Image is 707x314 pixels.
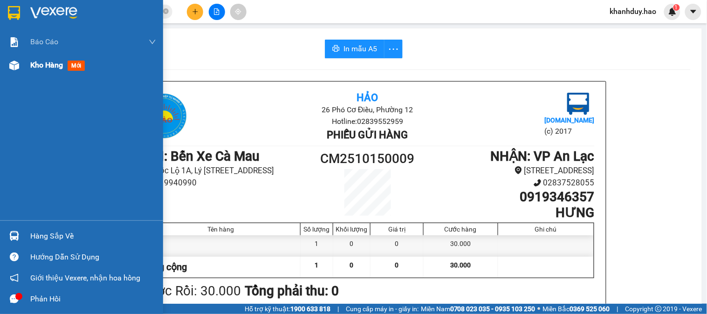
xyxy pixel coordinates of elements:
span: down [149,38,156,46]
span: message [10,294,19,303]
span: aim [235,8,241,15]
span: file-add [213,8,220,15]
img: logo.jpg [141,93,187,139]
span: 30.000 [450,261,471,269]
li: 26 Phó Cơ Điều, Phường 12 [87,23,390,34]
span: 1 [315,261,319,269]
b: Phiếu gửi hàng [327,129,408,141]
img: logo.jpg [12,12,58,58]
li: Quốc Lộ 1A, Lý [STREET_ADDRESS] [141,164,311,177]
b: GỬI : Bến Xe Cà Mau [12,68,131,83]
div: Tên hàng [144,225,298,233]
button: caret-down [685,4,701,20]
img: logo.jpg [567,93,590,115]
li: Hotline: 02839552959 [216,116,519,127]
img: warehouse-icon [9,231,19,241]
div: 30.000 [424,235,498,256]
span: printer [332,45,340,54]
div: Cước hàng [426,225,495,233]
div: Hướng dẫn sử dụng [30,250,156,264]
b: Tổng phải thu: 0 [245,283,339,299]
span: Miền Bắc [543,304,610,314]
div: Hàng sắp về [30,229,156,243]
span: | [617,304,618,314]
li: 0919940990 [141,177,311,189]
li: Hotline: 02839552959 [87,34,390,46]
h1: HƯNG [424,205,594,221]
span: 1 [675,4,678,11]
span: close-circle [163,7,169,16]
span: Báo cáo [30,36,58,48]
li: [STREET_ADDRESS] [424,164,594,177]
div: Phản hồi [30,292,156,306]
span: In mẫu A5 [343,43,377,55]
span: notification [10,273,19,282]
span: Cung cấp máy in - giấy in: [346,304,419,314]
span: plus [192,8,199,15]
span: khanhduy.hao [603,6,664,17]
li: (c) 2017 [544,125,594,137]
b: Hảo [357,92,378,103]
span: more [384,43,402,55]
span: caret-down [689,7,698,16]
span: Giới thiệu Vexere, nhận hoa hồng [30,272,140,284]
img: solution-icon [9,37,19,47]
div: 0 [371,235,424,256]
img: logo-vxr [8,6,20,20]
div: 1 [301,235,333,256]
li: 26 Phó Cơ Điều, Phường 12 [216,104,519,116]
div: 1t [142,235,301,256]
span: Tổng cộng [144,261,187,273]
span: close-circle [163,8,169,14]
strong: 0708 023 035 - 0935 103 250 [450,305,535,313]
sup: 1 [673,4,680,11]
span: 0 [350,261,354,269]
span: ⚪️ [538,307,541,311]
button: aim [230,4,247,20]
img: icon-new-feature [668,7,677,16]
span: | [337,304,339,314]
button: more [384,40,403,58]
button: plus [187,4,203,20]
span: question-circle [10,253,19,261]
span: Miền Nam [421,304,535,314]
h1: 0919346357 [424,189,594,205]
b: NHẬN : VP An Lạc [491,149,595,164]
div: Số lượng [303,225,330,233]
img: warehouse-icon [9,61,19,70]
button: file-add [209,4,225,20]
b: GỬI : Bến Xe Cà Mau [141,149,260,164]
div: 0 [333,235,371,256]
li: 02837528055 [424,177,594,189]
span: Kho hàng [30,61,63,69]
div: Ghi chú [501,225,591,233]
strong: 1900 633 818 [290,305,330,313]
button: printerIn mẫu A5 [325,40,384,58]
span: Hỗ trợ kỹ thuật: [245,304,330,314]
div: Giá trị [373,225,421,233]
span: 0 [395,261,399,269]
strong: 0369 525 060 [570,305,610,313]
div: Khối lượng [336,225,368,233]
span: mới [68,61,85,71]
div: Cước Rồi : 30.000 [141,281,241,301]
h1: CM2510150009 [311,149,425,169]
b: [DOMAIN_NAME] [544,116,594,124]
span: environment [515,166,522,174]
span: copyright [655,306,662,312]
span: phone [534,179,542,187]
